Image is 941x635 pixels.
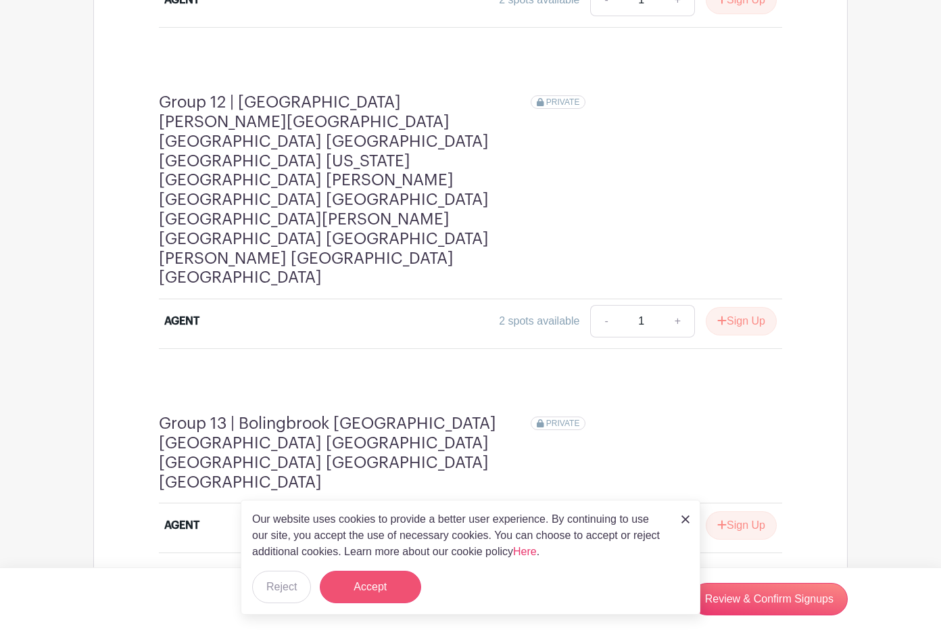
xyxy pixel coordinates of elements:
[252,511,667,560] p: Our website uses cookies to provide a better user experience. By continuing to use our site, you ...
[164,313,199,329] div: AGENT
[691,583,848,615] a: Review & Confirm Signups
[706,307,777,335] button: Sign Up
[159,414,531,492] h4: Group 13 | Bolingbrook [GEOGRAPHIC_DATA] [GEOGRAPHIC_DATA] [GEOGRAPHIC_DATA] [GEOGRAPHIC_DATA] [G...
[252,571,311,603] button: Reject
[590,305,621,337] a: -
[661,305,695,337] a: +
[159,93,531,287] h4: Group 12 | [GEOGRAPHIC_DATA] [PERSON_NAME][GEOGRAPHIC_DATA] [GEOGRAPHIC_DATA] [GEOGRAPHIC_DATA] [...
[499,313,579,329] div: 2 spots available
[546,97,580,107] span: PRIVATE
[513,546,537,557] a: Here
[164,517,199,534] div: AGENT
[706,511,777,540] button: Sign Up
[681,515,690,523] img: close_button-5f87c8562297e5c2d7936805f587ecaba9071eb48480494691a3f1689db116b3.svg
[320,571,421,603] button: Accept
[546,419,580,428] span: PRIVATE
